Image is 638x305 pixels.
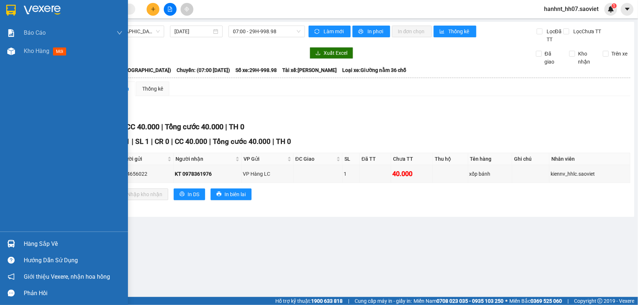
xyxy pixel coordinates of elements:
span: bar-chart [439,29,446,35]
span: Thống kê [449,27,471,35]
div: Hàng sắp về [24,239,122,249]
span: Báo cáo [24,28,46,37]
span: | [171,137,173,146]
div: VP Hàng LC [243,170,292,178]
span: Cung cấp máy in - giấy in: [355,297,412,305]
th: SL [343,153,360,165]
th: Chưa TT [391,153,433,165]
button: printerIn phơi [352,26,390,37]
button: bar-chartThống kê [434,26,476,37]
div: Thống kê [142,85,163,93]
span: file-add [167,7,173,12]
span: In biên lai [224,190,246,198]
div: xốp bánh [469,170,511,178]
span: notification [8,273,15,280]
span: Người nhận [175,155,234,163]
button: downloadNhập kho nhận [113,188,168,200]
span: ⚪️ [505,300,507,302]
td: VP Hàng LC [242,165,293,183]
span: hanhnt_hh07.saoviet [538,4,604,14]
span: 07:00 - 29H-998.98 [233,26,301,37]
span: Số xe: 29H-998.98 [235,66,277,74]
img: warehouse-icon [7,47,15,55]
span: download [316,50,321,56]
span: plus [151,7,156,12]
span: Người gửi [119,155,166,163]
span: | [348,297,349,305]
span: Loại xe: Giường nằm 36 chỗ [342,66,406,74]
th: Thu hộ [433,153,468,165]
span: Giới thiệu Vexere, nhận hoa hồng [24,272,110,281]
img: solution-icon [7,29,15,37]
span: ĐC Giao [295,155,335,163]
span: down [117,30,122,36]
div: kiennv_hhlc.saoviet [551,170,629,178]
div: 40.000 [392,169,431,179]
span: printer [180,191,185,197]
button: printerIn DS [174,188,205,200]
strong: 0369 525 060 [531,298,562,304]
span: aim [184,7,189,12]
span: CC 40.000 [175,137,207,146]
button: aim [181,3,193,16]
span: In phơi [367,27,384,35]
span: Tổng cước 40.000 [165,122,223,131]
span: Chuyến: (07:00 [DATE]) [177,66,230,74]
th: Nhân viên [550,153,630,165]
span: printer [358,29,365,35]
span: VP Gửi [244,155,286,163]
span: | [567,297,569,305]
span: SL 1 [135,137,149,146]
span: Đơn 1 [110,137,130,146]
span: In DS [188,190,199,198]
span: Làm mới [324,27,345,35]
span: Tài xế: [PERSON_NAME] [282,66,337,74]
span: Miền Bắc [509,297,562,305]
span: TH 0 [229,122,244,131]
span: | [225,122,227,131]
span: caret-down [624,6,631,12]
span: Lọc Đã TT [544,27,563,43]
button: file-add [164,3,177,16]
button: printerIn biên lai [211,188,252,200]
th: Tên hàng [468,153,513,165]
span: Lọc Chưa TT [570,27,602,35]
span: | [272,137,274,146]
span: Miền Nam [414,297,503,305]
img: logo-vxr [6,5,16,16]
span: | [161,122,163,131]
div: KT 0978361976 [175,170,240,178]
span: copyright [597,298,603,304]
span: 1 [613,3,615,8]
span: Đã giao [542,50,564,66]
span: message [8,290,15,297]
span: question-circle [8,257,15,264]
strong: 1900 633 818 [311,298,343,304]
span: TH 0 [276,137,291,146]
button: plus [147,3,159,16]
span: | [209,137,211,146]
span: | [132,137,133,146]
button: In đơn chọn [392,26,432,37]
div: Hướng dẫn sử dụng [24,255,122,266]
span: Tổng cước 40.000 [213,137,271,146]
img: icon-new-feature [608,6,614,12]
span: Kho nhận [575,50,597,66]
th: Ghi chú [512,153,550,165]
span: | [151,137,153,146]
button: syncLàm mới [309,26,351,37]
strong: 0708 023 035 - 0935 103 250 [437,298,503,304]
span: Trên xe [609,50,631,58]
span: sync [314,29,321,35]
span: CC 40.000 [126,122,159,131]
span: printer [216,191,222,197]
sup: 1 [612,3,617,8]
span: Xuất Excel [324,49,347,57]
th: Đã TT [360,153,391,165]
img: warehouse-icon [7,240,15,248]
span: Hỗ trợ kỹ thuật: [275,297,343,305]
button: caret-down [621,3,634,16]
span: CR 0 [155,137,169,146]
button: downloadXuất Excel [310,47,353,59]
div: Phản hồi [24,288,122,299]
